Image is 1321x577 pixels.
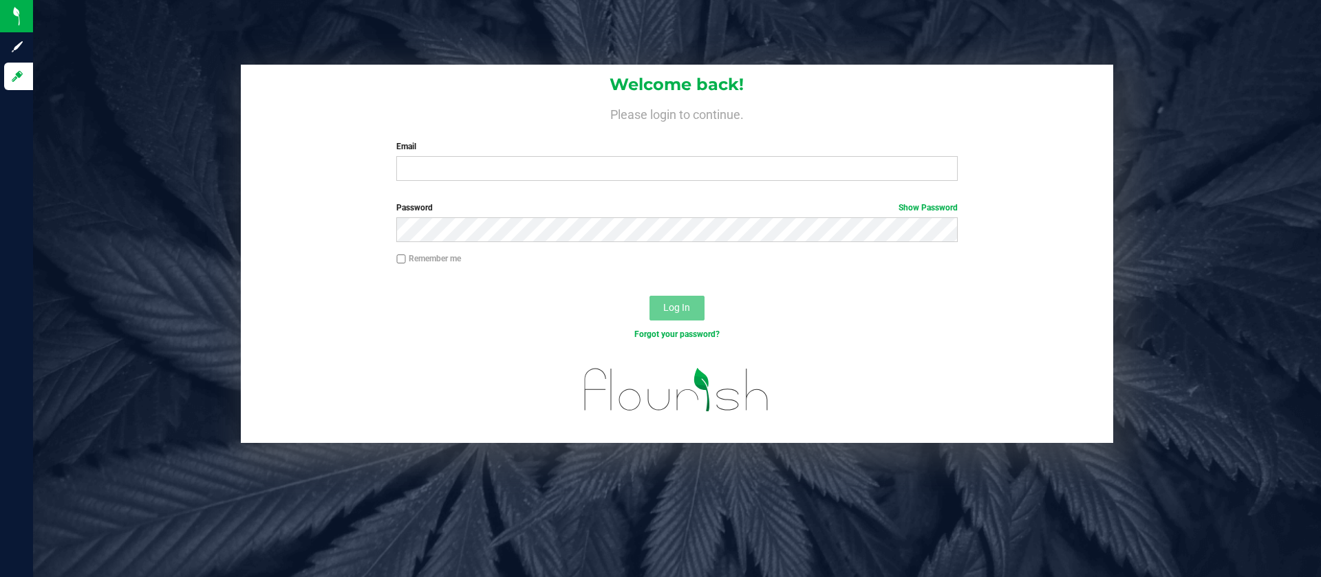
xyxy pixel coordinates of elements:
[663,302,690,313] span: Log In
[396,140,957,153] label: Email
[568,355,786,425] img: flourish_logo.svg
[396,252,461,265] label: Remember me
[241,105,1113,121] h4: Please login to continue.
[899,203,958,213] a: Show Password
[396,254,406,264] input: Remember me
[241,76,1113,94] h1: Welcome back!
[10,40,24,54] inline-svg: Sign up
[634,329,720,339] a: Forgot your password?
[396,203,433,213] span: Password
[649,296,705,320] button: Log In
[10,69,24,83] inline-svg: Log in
